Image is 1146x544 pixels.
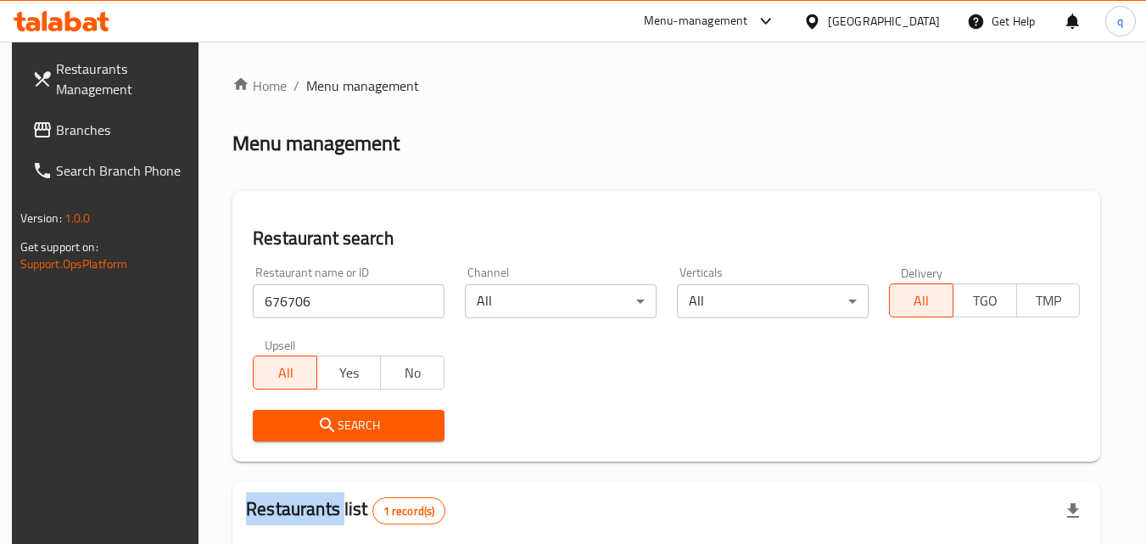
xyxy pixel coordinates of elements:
div: Menu-management [644,11,748,31]
li: / [293,76,299,96]
span: Search Branch Phone [56,160,190,181]
nav: breadcrumb [232,76,1100,96]
a: Search Branch Phone [19,150,204,191]
span: Search [266,415,431,436]
button: TMP [1016,283,1081,317]
button: No [380,356,444,390]
label: Upsell [265,339,296,351]
a: Home [232,76,287,96]
span: 1.0.0 [64,207,91,229]
div: All [465,284,657,318]
h2: Restaurants list [246,496,445,524]
div: All [677,284,869,318]
a: Restaurants Management [19,48,204,109]
span: Restaurants Management [56,59,190,99]
h2: Menu management [232,130,400,157]
span: Yes [324,361,374,385]
span: Branches [56,120,190,140]
a: Support.OpsPlatform [20,253,128,275]
span: No [388,361,438,385]
span: q [1117,12,1123,31]
span: Menu management [306,76,419,96]
button: TGO [953,283,1017,317]
button: All [889,283,953,317]
span: All [260,361,310,385]
a: Branches [19,109,204,150]
div: Total records count [372,497,446,524]
button: All [253,356,317,390]
label: Delivery [901,266,943,278]
span: TMP [1024,289,1074,313]
span: 1 record(s) [373,503,445,519]
input: Search for restaurant name or ID.. [253,284,444,318]
span: Get support on: [20,236,98,258]
span: TGO [960,289,1010,313]
div: Export file [1053,491,1093,531]
div: [GEOGRAPHIC_DATA] [828,12,940,31]
span: Version: [20,207,62,229]
button: Search [253,410,444,441]
h2: Restaurant search [253,226,1080,251]
span: All [897,289,947,313]
button: Yes [316,356,381,390]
